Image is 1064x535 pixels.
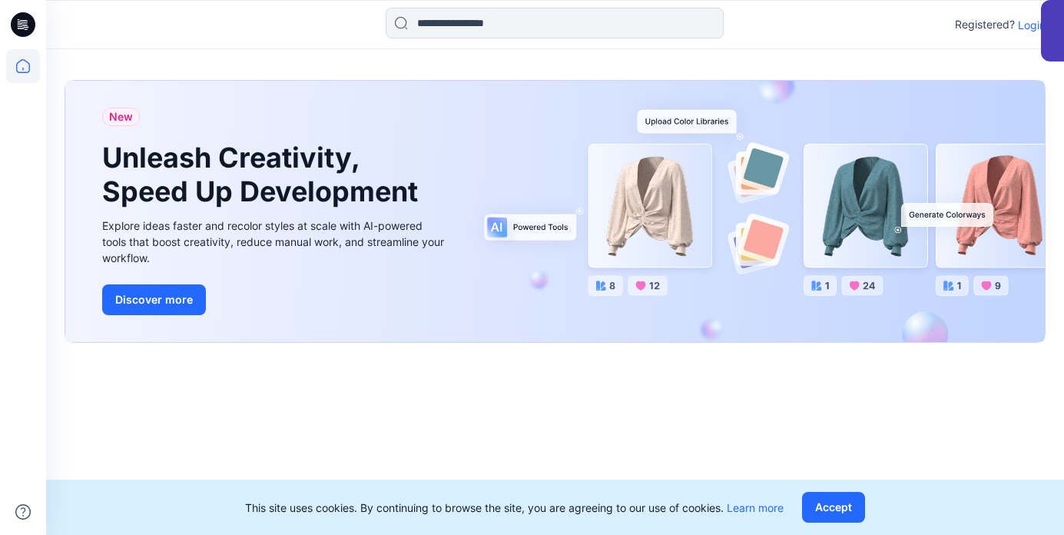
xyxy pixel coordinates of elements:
button: Accept [802,492,865,523]
button: Discover more [102,284,206,315]
span: New [109,108,133,126]
a: Discover more [102,284,448,315]
p: Login [1018,17,1046,33]
p: Registered? [955,15,1015,34]
p: This site uses cookies. By continuing to browse the site, you are agreeing to our use of cookies. [245,500,784,516]
h1: Unleash Creativity, Speed Up Development [102,141,425,208]
div: Explore ideas faster and recolor styles at scale with AI-powered tools that boost creativity, red... [102,218,448,266]
a: Learn more [727,501,784,514]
